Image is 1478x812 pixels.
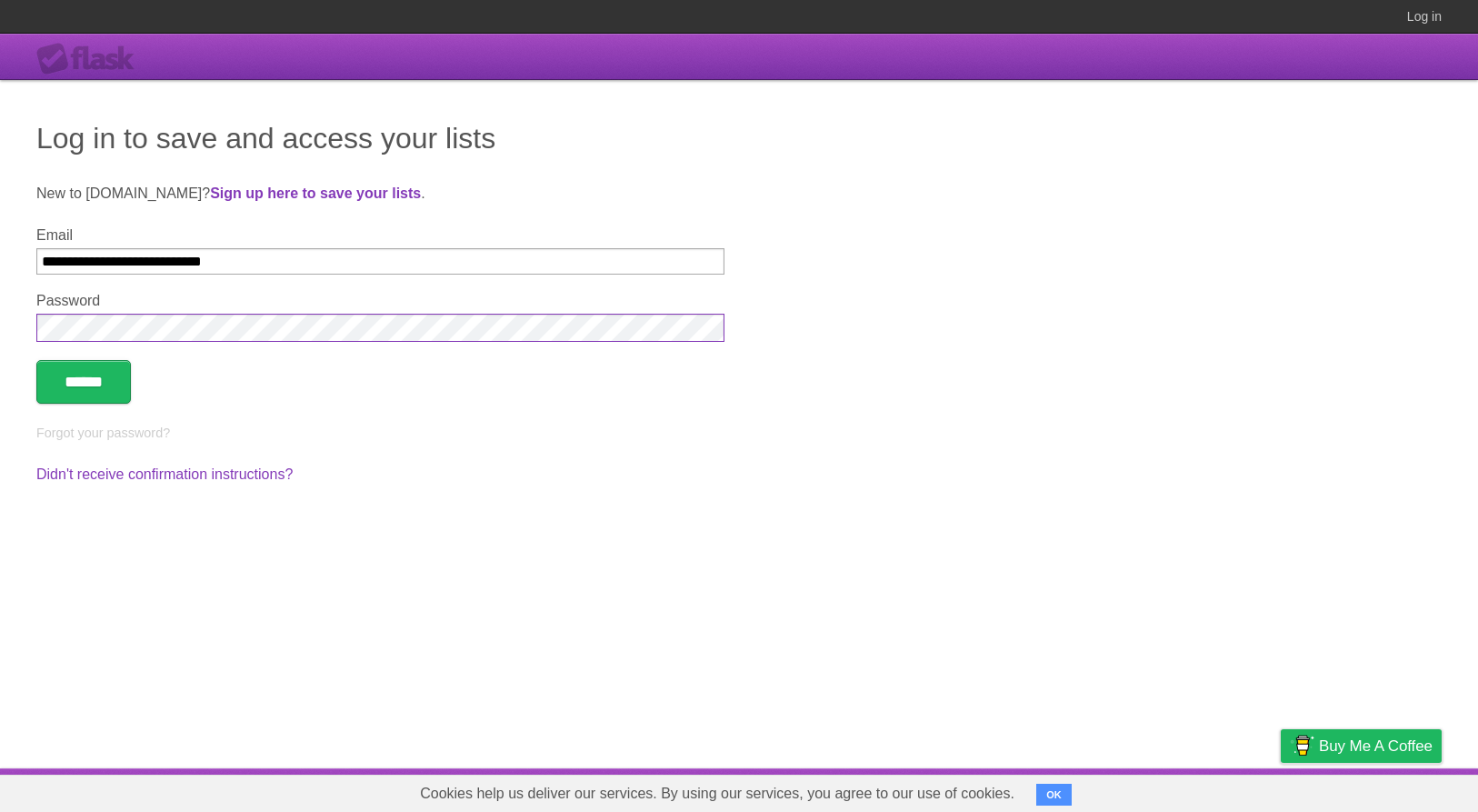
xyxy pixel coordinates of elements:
label: Password [36,293,724,309]
a: Forgot your password? [36,426,170,440]
a: Privacy [1257,773,1304,807]
div: Flask [36,43,145,75]
a: Developers [1099,773,1173,807]
a: Didn't receive confirmation instructions? [36,466,293,482]
a: Sign up here to save your lists [210,185,421,201]
p: New to [DOMAIN_NAME]? . [36,183,1442,205]
h1: Log in to save and access your lists [36,116,1442,160]
a: Buy me a coffee [1281,729,1442,763]
span: Buy me a coffee [1319,730,1433,762]
button: OK [1036,784,1072,806]
img: Buy me a coffee [1290,730,1314,761]
a: Suggest a feature [1327,773,1442,807]
a: About [1039,773,1077,807]
label: Email [36,227,724,244]
span: Cookies help us deliver our services. By using our services, you agree to our use of cookies. [402,776,1033,812]
a: Terms [1195,773,1235,807]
